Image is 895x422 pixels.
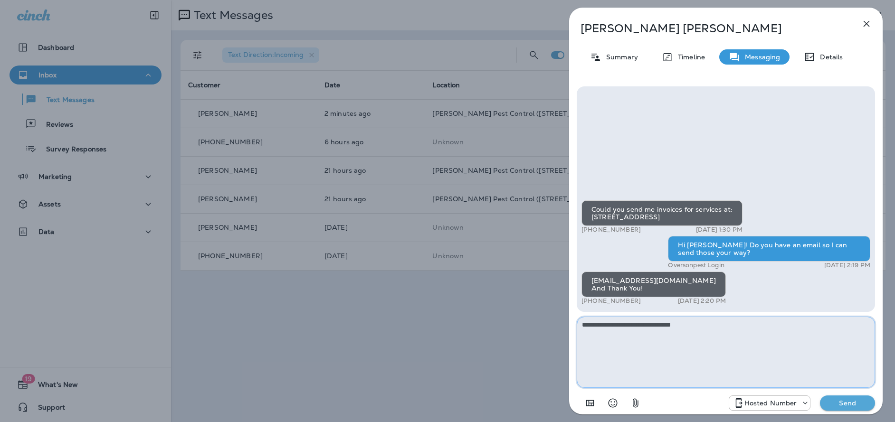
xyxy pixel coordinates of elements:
[824,262,870,269] p: [DATE] 2:19 PM
[744,399,797,407] p: Hosted Number
[673,53,705,61] p: Timeline
[581,272,726,297] div: [EMAIL_ADDRESS][DOMAIN_NAME] And Thank You!
[678,297,726,305] p: [DATE] 2:20 PM
[696,226,743,234] p: [DATE] 1:30 PM
[815,53,843,61] p: Details
[581,297,641,305] p: [PHONE_NUMBER]
[601,53,638,61] p: Summary
[740,53,780,61] p: Messaging
[668,236,870,262] div: Hi [PERSON_NAME]! Do you have an email so I can send those your way?
[581,394,600,413] button: Add in a premade template
[668,262,724,269] p: Oversonpest Login
[729,397,810,409] div: +1 (480) 510-4898
[603,394,622,413] button: Select an emoji
[581,22,840,35] p: [PERSON_NAME] [PERSON_NAME]
[581,200,743,226] div: Could you send me invoices for services at: [STREET_ADDRESS]
[820,395,875,411] button: Send
[828,399,867,407] p: Send
[581,226,641,234] p: [PHONE_NUMBER]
